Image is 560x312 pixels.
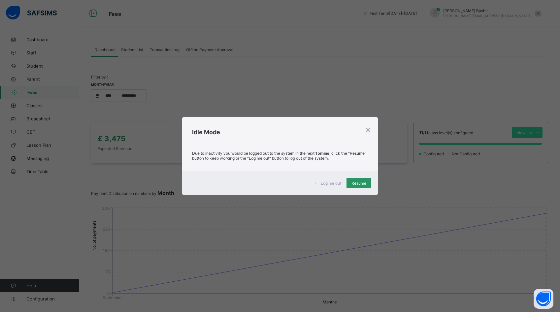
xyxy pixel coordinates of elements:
[192,129,368,136] h2: Idle Mode
[192,151,368,161] p: Due to inactivity you would be logged out to the system in the next , click the "Resume" button t...
[534,289,553,309] button: Open asap
[351,181,366,186] span: Resume
[365,124,371,135] div: ×
[321,181,341,186] span: Log me out
[315,151,329,156] strong: 15mins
